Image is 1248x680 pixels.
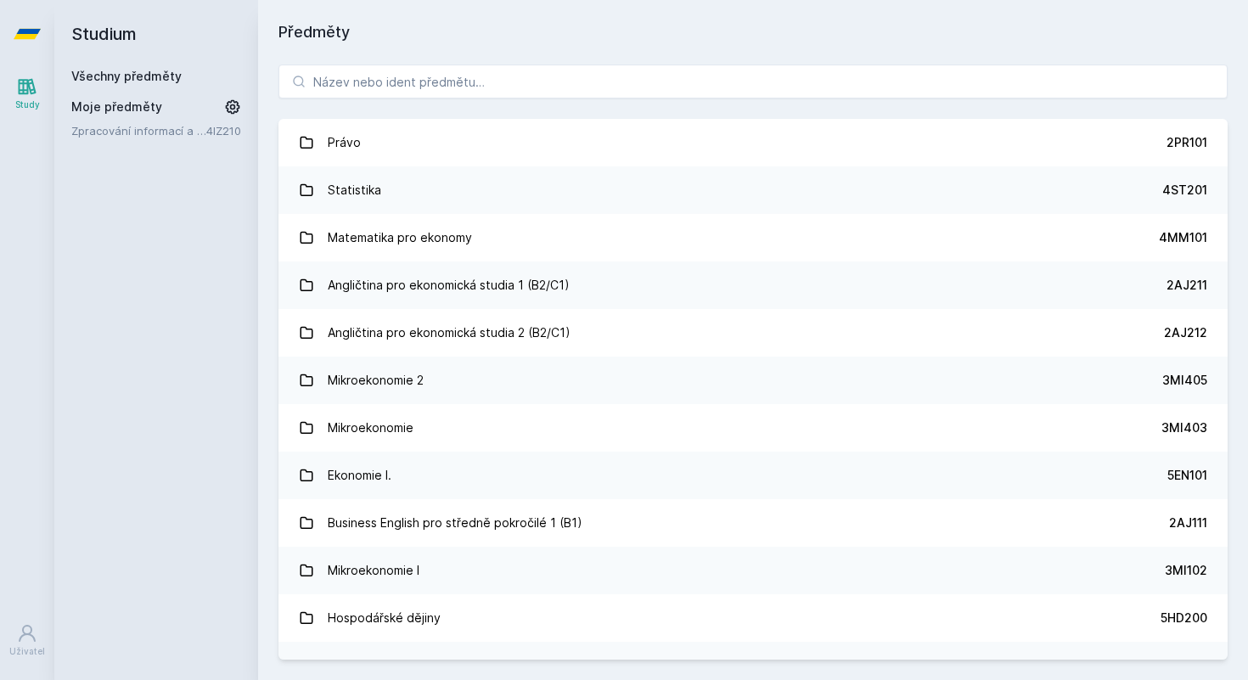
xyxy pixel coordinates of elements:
div: Angličtina pro ekonomická studia 1 (B2/C1) [328,268,570,302]
div: Mikroekonomie I [328,554,419,587]
input: Název nebo ident předmětu… [278,65,1228,98]
div: Study [15,98,40,111]
div: 5HD200 [1161,610,1207,627]
a: Právo 2PR101 [278,119,1228,166]
a: Angličtina pro ekonomická studia 1 (B2/C1) 2AJ211 [278,261,1228,309]
div: Angličtina pro ekonomická studia 2 (B2/C1) [328,316,571,350]
div: 4MM101 [1159,229,1207,246]
div: 5EN101 [1167,467,1207,484]
div: 2AJ111 [1169,514,1207,531]
div: Matematika pro ekonomy [328,221,472,255]
div: 3MI405 [1162,372,1207,389]
a: Ekonomie I. 5EN101 [278,452,1228,499]
div: 3MI403 [1161,419,1207,436]
div: Statistika [328,173,381,207]
div: 3MI102 [1165,562,1207,579]
div: Ekonomie I. [328,458,391,492]
div: Business English pro středně pokročilé 1 (B1) [328,506,582,540]
a: Angličtina pro ekonomická studia 2 (B2/C1) 2AJ212 [278,309,1228,357]
h1: Předměty [278,20,1228,44]
a: Hospodářské dějiny 5HD200 [278,594,1228,642]
div: Mikroekonomie [328,411,413,445]
div: Právo [328,126,361,160]
a: Uživatel [3,615,51,666]
a: Statistika 4ST201 [278,166,1228,214]
a: Mikroekonomie I 3MI102 [278,547,1228,594]
a: Všechny předměty [71,69,182,83]
a: Mikroekonomie 3MI403 [278,404,1228,452]
a: Study [3,68,51,120]
div: 2AJ212 [1164,324,1207,341]
div: 2SE221 [1165,657,1207,674]
div: 2PR101 [1166,134,1207,151]
div: Mikroekonomie 2 [328,363,424,397]
div: 2AJ211 [1166,277,1207,294]
a: Zpracování informací a znalostí [71,122,206,139]
a: Matematika pro ekonomy 4MM101 [278,214,1228,261]
div: Uživatel [9,645,45,658]
a: Business English pro středně pokročilé 1 (B1) 2AJ111 [278,499,1228,547]
div: 4ST201 [1162,182,1207,199]
span: Moje předměty [71,98,162,115]
a: 4IZ210 [206,124,241,138]
a: Mikroekonomie 2 3MI405 [278,357,1228,404]
div: Hospodářské dějiny [328,601,441,635]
